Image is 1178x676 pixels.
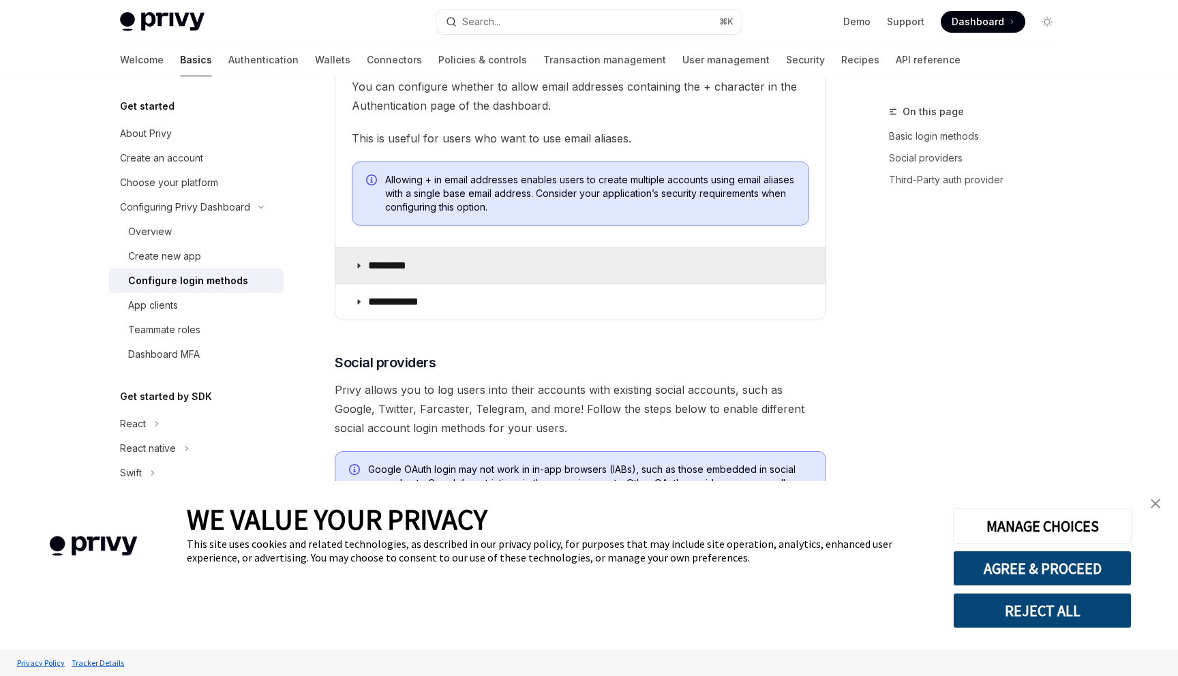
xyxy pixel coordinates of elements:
[462,14,500,30] div: Search...
[128,297,178,313] div: App clients
[841,44,879,76] a: Recipes
[120,416,146,432] div: React
[120,388,212,405] h5: Get started by SDK
[438,44,527,76] a: Policies & controls
[953,593,1132,628] button: REJECT ALL
[366,174,380,188] svg: Info
[109,318,284,342] a: Teammate roles
[352,77,809,115] span: You can configure whether to allow email addresses containing the + character in the Authenticati...
[14,651,68,675] a: Privacy Policy
[889,147,1069,169] a: Social providers
[109,244,284,268] a: Create new app
[68,651,127,675] a: Tracker Details
[109,121,284,146] a: About Privy
[120,440,176,457] div: React native
[896,44,961,76] a: API reference
[349,464,363,478] svg: Info
[315,44,350,76] a: Wallets
[367,44,422,76] a: Connectors
[120,12,205,31] img: light logo
[352,129,809,148] span: This is useful for users who want to use email aliases.
[120,44,164,76] a: Welcome
[941,11,1025,33] a: Dashboard
[1151,499,1160,508] img: close banner
[335,380,826,437] span: Privy allows you to log users into their accounts with existing social accounts, such as Google, ...
[543,44,666,76] a: Transaction management
[682,44,770,76] a: User management
[120,465,142,481] div: Swift
[228,44,299,76] a: Authentication
[719,16,734,27] span: ⌘ K
[887,15,924,29] a: Support
[1036,11,1058,33] button: Toggle dark mode
[120,150,203,166] div: Create an account
[120,174,218,191] div: Choose your platform
[786,44,825,76] a: Security
[20,517,166,576] img: company logo
[1142,490,1169,517] a: close banner
[368,463,812,504] span: Google OAuth login may not work in in-app browsers (IABs), such as those embedded in social apps,...
[109,146,284,170] a: Create an account
[889,169,1069,191] a: Third-Party auth provider
[335,353,436,372] span: Social providers
[953,508,1132,544] button: MANAGE CHOICES
[385,173,795,214] span: Allowing + in email addresses enables users to create multiple accounts using email aliases with ...
[120,199,250,215] div: Configuring Privy Dashboard
[953,551,1132,586] button: AGREE & PROCEED
[109,342,284,367] a: Dashboard MFA
[128,248,201,264] div: Create new app
[436,10,742,34] button: Search...⌘K
[187,502,487,537] span: WE VALUE YOUR PRIVACY
[128,273,248,289] div: Configure login methods
[120,125,172,142] div: About Privy
[889,125,1069,147] a: Basic login methods
[109,293,284,318] a: App clients
[952,15,1004,29] span: Dashboard
[128,346,200,363] div: Dashboard MFA
[843,15,871,29] a: Demo
[120,98,175,114] h5: Get started
[109,219,284,244] a: Overview
[903,104,964,120] span: On this page
[128,322,200,338] div: Teammate roles
[128,224,172,240] div: Overview
[109,170,284,195] a: Choose your platform
[109,268,284,293] a: Configure login methods
[180,44,212,76] a: Basics
[187,537,933,564] div: This site uses cookies and related technologies, as described in our privacy policy, for purposes...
